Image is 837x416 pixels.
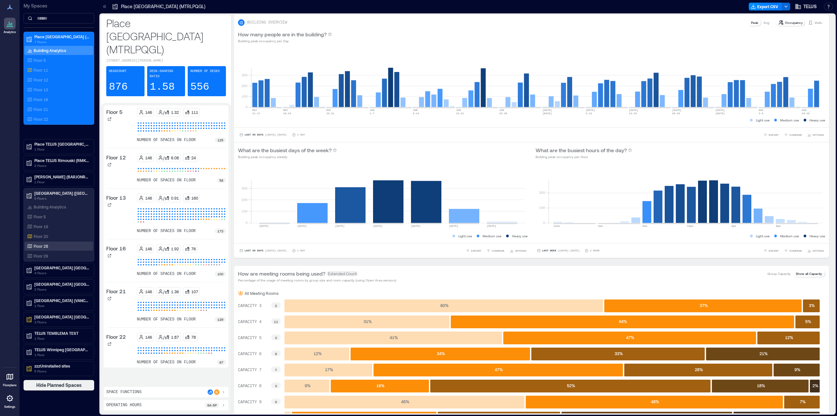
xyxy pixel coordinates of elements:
[150,81,175,94] p: 1.58
[24,380,94,390] button: Hide Planned Spaces
[106,108,123,116] p: Floor 5
[763,20,769,25] p: Avg
[163,289,164,294] p: /
[543,221,545,225] tspan: 0
[542,109,552,112] text: [DATE]
[34,253,48,259] p: Floor 29
[191,195,198,201] p: 160
[34,234,48,239] p: Floor 20
[760,351,768,356] text: 21 %
[145,110,152,115] p: 146
[440,303,449,308] text: 60 %
[759,112,763,115] text: 3-9
[242,209,248,213] tspan: 100
[34,87,48,92] p: Floor 13
[499,109,504,112] text: JUN
[34,336,89,341] p: 1 Floor
[171,195,179,201] p: 0.91
[512,233,528,239] p: Heavy use
[34,352,89,357] p: 1 Floor
[283,112,291,115] text: 18-24
[34,303,89,308] p: 1 Floor
[150,69,183,79] p: Desk-sharing ratio
[238,336,262,340] text: CAPACITY 5
[163,335,164,340] p: /
[163,195,164,201] p: /
[812,133,824,137] span: OPTIONS
[137,137,196,143] p: number of spaces on floor
[252,112,260,115] text: 11-17
[411,225,420,227] text: [DATE]
[796,271,822,276] p: Show all Capacity
[695,367,703,372] text: 28 %
[789,133,802,137] span: COMPARE
[238,304,262,308] text: CAPACITY 3
[217,137,223,143] p: 125
[238,247,288,254] button: Last 90 Days |[DATE]-[DATE]
[34,174,89,179] p: [PERSON_NAME] (BARJONRN) - CLOSED
[34,39,89,45] p: 7 Floors
[283,109,288,112] text: MAY
[515,249,526,253] span: OPTIONS
[715,112,725,115] text: [DATE]
[145,155,152,160] p: 146
[34,319,89,325] p: 3 Floors
[626,335,634,340] text: 47 %
[810,233,825,239] p: Heavy use
[370,109,375,112] text: JUN
[487,225,496,227] text: [DATE]
[783,132,803,138] button: COMPARE
[34,196,89,201] p: 5 Floors
[34,214,46,219] p: Floor 5
[34,270,89,276] p: 4 Floors
[471,249,481,253] span: EXPORT
[137,228,196,234] p: number of spaces on floor
[34,147,89,152] p: 1 Floor
[163,110,164,115] p: /
[554,225,560,227] text: 12am
[305,383,311,388] text: 9 %
[137,360,196,365] p: number of spaces on floor
[326,109,331,112] text: MAY
[34,58,46,63] p: Floor 5
[794,367,800,372] text: 9 %
[24,3,94,9] p: My Spaces
[456,112,464,115] text: 15-21
[242,198,248,202] tspan: 200
[34,179,89,185] p: 1 Floor
[191,289,198,294] p: 107
[809,303,815,308] text: 3 %
[672,112,680,115] text: 20-26
[34,117,48,122] p: Floor 22
[34,314,89,319] p: [GEOGRAPHIC_DATA] [GEOGRAPHIC_DATA]
[715,109,725,112] text: [DATE]
[137,178,196,183] p: number of spaces on floor
[327,271,358,276] span: Extended Count
[757,383,765,388] text: 18 %
[812,383,818,388] text: 2 %
[326,112,334,115] text: 25-31
[252,109,257,112] text: MAY
[191,110,198,115] p: 111
[756,233,770,239] p: Light use
[34,141,89,147] p: Place TELUS [GEOGRAPHIC_DATA] (QUBCPQXG)
[106,154,126,161] p: Floor 12
[449,225,458,227] text: [DATE]
[34,298,89,303] p: [GEOGRAPHIC_DATA] (VANCBC01)
[247,20,287,25] p: BUILDING OVERVIEW
[2,16,18,36] a: Analytics
[297,249,305,253] p: 1 Day
[629,109,639,112] text: [DATE]
[749,3,782,10] button: Export CSV
[458,233,472,239] p: Light use
[800,399,806,404] text: 7 %
[171,246,179,251] p: 1.92
[219,360,223,365] p: 97
[171,335,179,340] p: 1.87
[465,247,483,254] button: EXPORT
[106,16,226,56] p: Place [GEOGRAPHIC_DATA] (MTRLPQGL)
[536,146,627,154] p: What are the busiest hours of the day?
[190,69,220,74] p: Number of Desks
[776,225,781,227] text: 8pm
[413,109,418,112] text: JUN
